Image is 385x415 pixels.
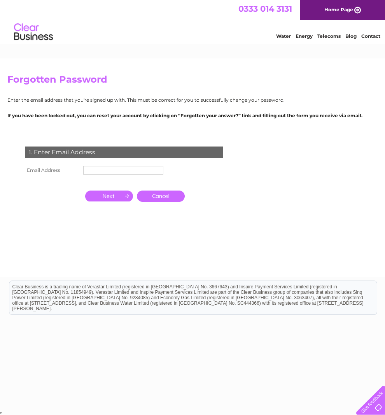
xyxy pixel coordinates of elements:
[296,33,313,39] a: Energy
[23,164,81,177] th: Email Address
[7,96,378,104] p: Enter the email address that you're signed up with. This must be correct for you to successfully ...
[361,33,380,39] a: Contact
[14,20,53,44] img: logo.png
[137,191,185,202] a: Cancel
[9,4,377,38] div: Clear Business is a trading name of Verastar Limited (registered in [GEOGRAPHIC_DATA] No. 3667643...
[7,112,378,119] p: If you have been locked out, you can reset your account by clicking on “Forgotten your answer?” l...
[276,33,291,39] a: Water
[25,147,223,158] div: 1. Enter Email Address
[345,33,357,39] a: Blog
[238,4,292,14] a: 0333 014 3131
[7,74,378,89] h2: Forgotten Password
[317,33,341,39] a: Telecoms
